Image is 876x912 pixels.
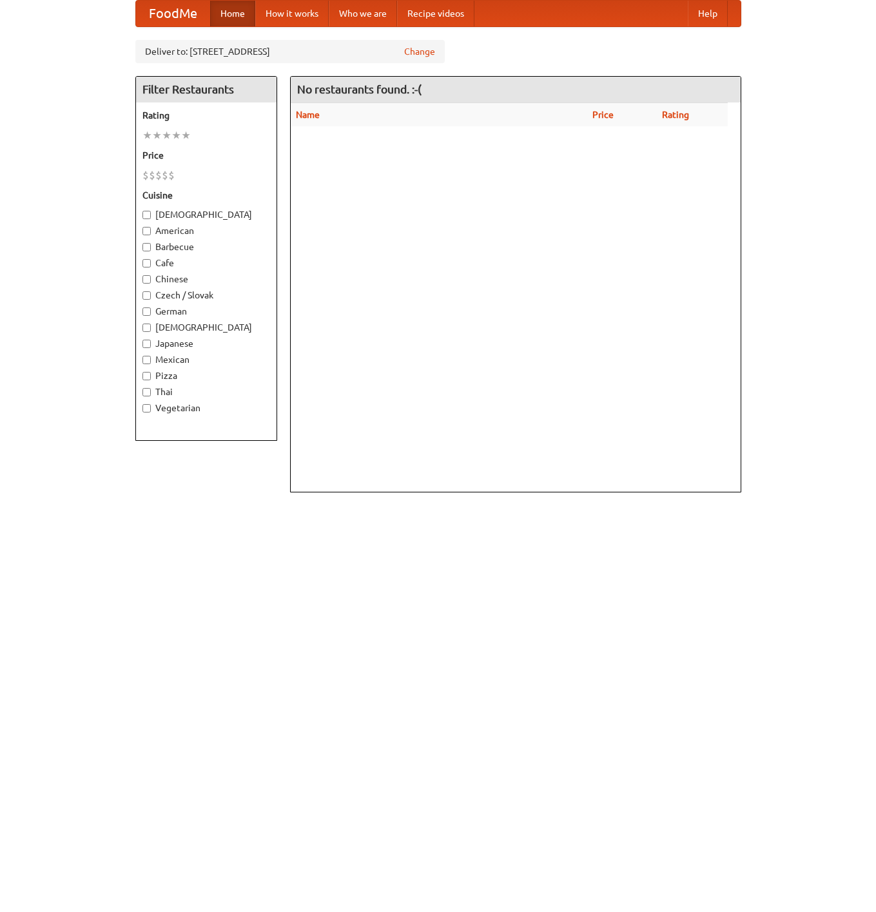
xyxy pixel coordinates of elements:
[168,168,175,182] li: $
[142,275,151,284] input: Chinese
[142,337,270,350] label: Japanese
[152,128,162,142] li: ★
[142,340,151,348] input: Japanese
[142,109,270,122] h5: Rating
[142,372,151,380] input: Pizza
[297,83,422,95] ng-pluralize: No restaurants found. :-(
[142,211,151,219] input: [DEMOGRAPHIC_DATA]
[142,369,270,382] label: Pizza
[142,257,270,269] label: Cafe
[136,77,277,102] h4: Filter Restaurants
[142,259,151,267] input: Cafe
[142,291,151,300] input: Czech / Slovak
[142,356,151,364] input: Mexican
[171,128,181,142] li: ★
[142,189,270,202] h5: Cuisine
[136,1,210,26] a: FoodMe
[662,110,689,120] a: Rating
[142,353,270,366] label: Mexican
[142,324,151,332] input: [DEMOGRAPHIC_DATA]
[329,1,397,26] a: Who we are
[142,128,152,142] li: ★
[181,128,191,142] li: ★
[142,307,151,316] input: German
[142,227,151,235] input: American
[142,321,270,334] label: [DEMOGRAPHIC_DATA]
[142,289,270,302] label: Czech / Slovak
[142,273,270,286] label: Chinese
[142,224,270,237] label: American
[142,168,149,182] li: $
[142,240,270,253] label: Barbecue
[142,385,270,398] label: Thai
[142,208,270,221] label: [DEMOGRAPHIC_DATA]
[404,45,435,58] a: Change
[142,404,151,412] input: Vegetarian
[142,149,270,162] h5: Price
[142,305,270,318] label: German
[397,1,474,26] a: Recipe videos
[210,1,255,26] a: Home
[162,128,171,142] li: ★
[592,110,614,120] a: Price
[149,168,155,182] li: $
[155,168,162,182] li: $
[142,388,151,396] input: Thai
[255,1,329,26] a: How it works
[142,243,151,251] input: Barbecue
[688,1,728,26] a: Help
[296,110,320,120] a: Name
[142,402,270,414] label: Vegetarian
[135,40,445,63] div: Deliver to: [STREET_ADDRESS]
[162,168,168,182] li: $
